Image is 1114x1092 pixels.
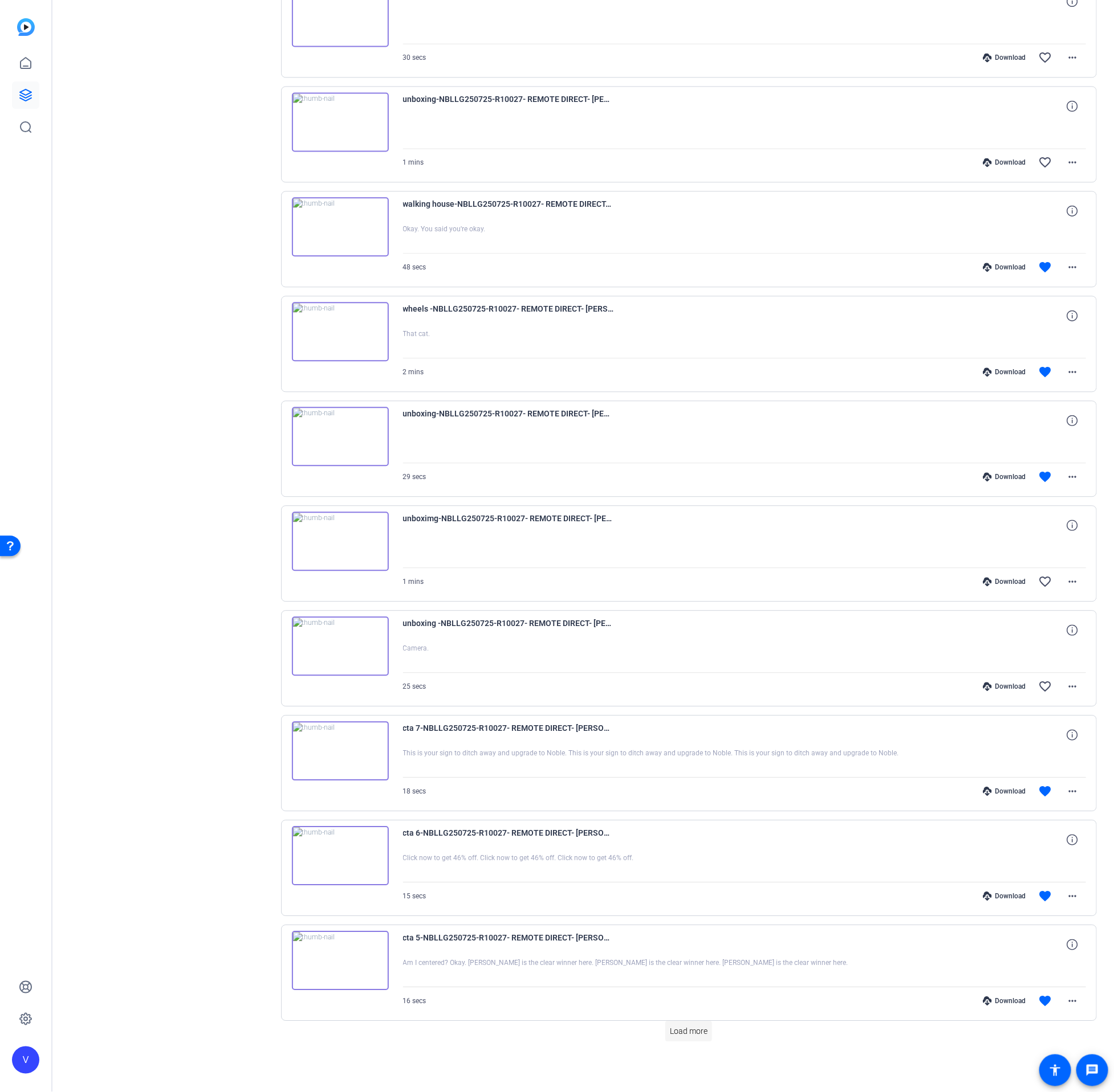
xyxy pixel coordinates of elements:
[670,1025,708,1037] span: Load more
[403,158,424,166] span: 1 mins
[977,158,1031,167] div: Download
[403,302,614,329] span: wheels -NBLLG250725-R10027- REMOTE DIRECT- [PERSON_NAME]-2025-08-12-11-44-55-789-0
[1048,1064,1062,1077] mat-icon: accessibility
[403,512,614,539] span: unboximg-NBLLG250725-R10027- REMOTE DIRECT- [PERSON_NAME]-2025-08-12-11-40-08-307-0
[403,197,614,224] span: walking house-NBLLG250725-R10027- REMOTE DIRECT- [PERSON_NAME]-2025-08-12-11-46-54-391-0
[977,472,1031,481] div: Download
[977,682,1031,691] div: Download
[403,54,426,62] span: 30 secs
[403,721,614,749] span: cta 7-NBLLG250725-R10027- REMOTE DIRECT- [PERSON_NAME]-2025-08-12-11-15-50-469-0
[403,368,424,376] span: 2 mins
[1066,51,1079,64] mat-icon: more_horiz
[403,578,424,586] span: 1 mins
[977,577,1031,586] div: Download
[1066,575,1079,588] mat-icon: more_horiz
[292,826,389,885] img: thumb-nail
[292,92,389,152] img: thumb-nail
[403,92,614,120] span: unboxing-NBLLG250725-R10027- REMOTE DIRECT- [PERSON_NAME]-2025-08-12-11-48-16-647-0
[1066,680,1079,693] mat-icon: more_horiz
[977,891,1031,901] div: Download
[1038,784,1052,798] mat-icon: favorite
[12,1046,39,1074] div: V
[403,892,426,900] span: 15 secs
[403,787,426,795] span: 18 secs
[977,263,1031,272] div: Download
[1038,994,1052,1008] mat-icon: favorite
[403,826,614,853] span: cta 6-NBLLG250725-R10027- REMOTE DIRECT- [PERSON_NAME]-2025-08-12-11-15-22-781-0
[977,996,1031,1005] div: Download
[1066,365,1079,379] mat-icon: more_horiz
[403,407,614,434] span: unboxing-NBLLG250725-R10027- REMOTE DIRECT- [PERSON_NAME]-2025-08-12-11-43-48-643-0
[1066,156,1079,169] mat-icon: more_horiz
[1066,784,1079,798] mat-icon: more_horiz
[292,197,389,256] img: thumb-nail
[1038,575,1052,588] mat-icon: favorite_border
[1066,470,1079,484] mat-icon: more_horiz
[1038,260,1052,274] mat-icon: favorite
[1038,889,1052,903] mat-icon: favorite
[403,473,426,481] span: 29 secs
[403,997,426,1005] span: 16 secs
[977,787,1031,796] div: Download
[1038,365,1052,379] mat-icon: favorite
[1066,994,1079,1008] mat-icon: more_horiz
[17,18,35,36] img: blue-gradient.svg
[665,1021,712,1041] button: Load more
[1066,260,1079,274] mat-icon: more_horiz
[292,616,389,676] img: thumb-nail
[292,302,389,361] img: thumb-nail
[1066,889,1079,903] mat-icon: more_horiz
[1038,680,1052,693] mat-icon: favorite_border
[292,512,389,571] img: thumb-nail
[403,616,614,644] span: unboxing -NBLLG250725-R10027- REMOTE DIRECT- [PERSON_NAME]-2025-08-12-11-32-42-517-0
[292,407,389,466] img: thumb-nail
[292,931,389,990] img: thumb-nail
[403,263,426,271] span: 48 secs
[1038,470,1052,484] mat-icon: favorite
[977,367,1031,377] div: Download
[1038,51,1052,64] mat-icon: favorite_border
[1038,156,1052,169] mat-icon: favorite_border
[292,721,389,780] img: thumb-nail
[403,931,614,958] span: cta 5-NBLLG250725-R10027- REMOTE DIRECT- [PERSON_NAME]-2025-08-12-11-14-32-897-0
[403,682,426,690] span: 25 secs
[1085,1064,1099,1077] mat-icon: message
[977,53,1031,62] div: Download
